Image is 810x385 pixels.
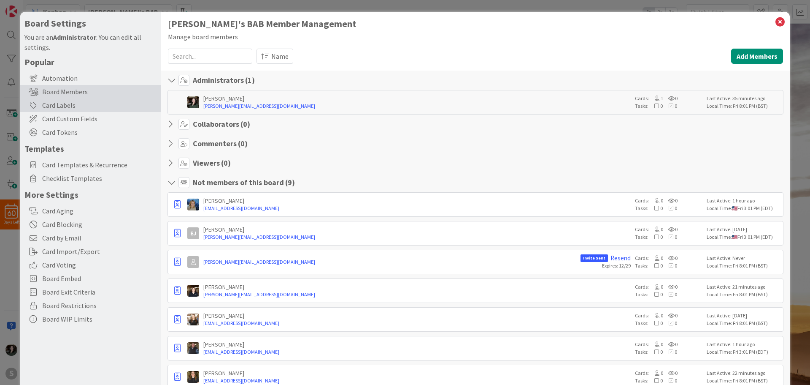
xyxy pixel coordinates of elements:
div: Local Time: Fri 8:01 PM (BST) [707,291,780,298]
span: 0 [663,312,678,319]
span: 0 [663,291,677,298]
span: 0 [648,262,663,269]
a: [PERSON_NAME][EMAIL_ADDRESS][DOMAIN_NAME] [203,233,631,241]
a: [EMAIL_ADDRESS][DOMAIN_NAME] [203,205,631,212]
a: [PERSON_NAME][EMAIL_ADDRESS][DOMAIN_NAME] [203,258,576,266]
span: ( 0 ) [238,139,248,148]
h5: Templates [24,143,157,154]
span: Board Embed [42,273,157,284]
h4: Administrators [193,76,255,85]
span: Card Tokens [42,127,157,137]
div: Last Active: [DATE] [707,312,780,319]
b: Administrator [53,33,96,41]
div: Cards: [635,197,702,205]
h5: Popular [24,57,157,67]
div: Tasks: [635,348,702,356]
div: Tasks: [635,233,702,241]
div: Cards: [635,254,702,262]
span: Board Exit Criteria [42,287,157,297]
div: Tasks: [635,319,702,327]
div: Card Aging [20,204,161,218]
div: [PERSON_NAME] [203,95,631,102]
a: [EMAIL_ADDRESS][DOMAIN_NAME] [203,377,631,385]
span: 0 [663,262,677,269]
span: 0 [663,320,677,326]
span: 0 [663,95,678,101]
h1: [PERSON_NAME]'s BAB Member Management [168,19,783,29]
div: Board Members [20,85,161,98]
div: You are an . You can edit all settings. [24,32,157,52]
span: 0 [649,341,663,347]
div: Last Active: 35 minutes ago [707,95,780,102]
span: 0 [648,234,663,240]
div: Cards: [635,312,702,319]
span: ( 0 ) [240,119,250,129]
span: Card by Email [42,233,157,243]
span: 0 [649,370,663,376]
img: KP [187,371,199,383]
a: [PERSON_NAME][EMAIL_ADDRESS][DOMAIN_NAME] [203,102,631,110]
span: 0 [648,349,663,355]
div: [PERSON_NAME] [203,369,631,377]
span: 0 [663,205,677,211]
div: Cards: [635,95,702,102]
a: Resend [610,254,631,262]
a: [EMAIL_ADDRESS][DOMAIN_NAME] [203,319,631,327]
button: Add Members [731,49,783,64]
span: ( 9 ) [285,177,295,187]
span: 0 [648,103,663,109]
div: Last Active: 1 hour ago [707,197,780,205]
div: Card Import/Export [20,245,161,258]
img: CC [187,342,199,354]
span: 0 [663,255,678,261]
h4: Board Settings [24,18,157,29]
div: [PERSON_NAME] [203,197,631,205]
div: Manage board members [168,32,783,42]
span: 0 [649,312,663,319]
div: Local Time: Fri 3:01 PM (EDT) [707,348,780,356]
span: Invite Sent [580,254,608,262]
div: Local Time: Fri 8:01 PM (BST) [707,377,780,385]
button: Name [256,49,293,64]
img: BF [187,314,199,325]
div: Local Time: Fri 8:01 PM (BST) [707,102,780,110]
div: [PERSON_NAME] [203,341,631,348]
span: Card Templates & Recurrence [42,160,157,170]
span: Card Voting [42,260,157,270]
div: Last Active: [DATE] [707,226,780,233]
input: Search... [168,49,252,64]
span: Checklist Templates [42,173,157,183]
span: 0 [648,320,663,326]
div: Last Active: 22 minutes ago [707,369,780,377]
h4: Collaborators [193,120,250,129]
div: Last Active: 21 minutes ago [707,283,780,291]
span: 0 [663,226,678,232]
div: Local Time: Fri 3:01 PM (EDT) [707,233,780,241]
span: 0 [649,284,663,290]
h4: Viewers [193,158,231,168]
span: 0 [648,205,663,211]
div: Tasks: [635,205,702,212]
div: Local Time: Fri 3:01 PM (EDT) [707,205,780,212]
span: 0 [663,234,677,240]
div: [PERSON_NAME] [203,283,631,291]
span: 0 [663,349,677,355]
span: 0 [649,197,663,204]
div: Last Active: 1 hour ago [707,341,780,348]
h4: Commenters [193,139,248,148]
span: 0 [648,377,663,384]
div: Expires: 12/29 [602,262,631,270]
a: [PERSON_NAME][EMAIL_ADDRESS][DOMAIN_NAME] [203,291,631,298]
span: 0 [663,377,677,384]
img: KS [187,285,199,297]
span: 0 [663,370,678,376]
div: Local Time: Fri 8:01 PM (BST) [707,319,780,327]
span: ( 0 ) [221,158,231,168]
div: Cards: [635,226,702,233]
span: 0 [649,226,663,232]
div: Local Time: Fri 8:01 PM (BST) [707,262,780,270]
div: Automation [20,71,161,85]
div: Cards: [635,341,702,348]
a: [EMAIL_ADDRESS][DOMAIN_NAME] [203,348,631,356]
div: Cards: [635,369,702,377]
